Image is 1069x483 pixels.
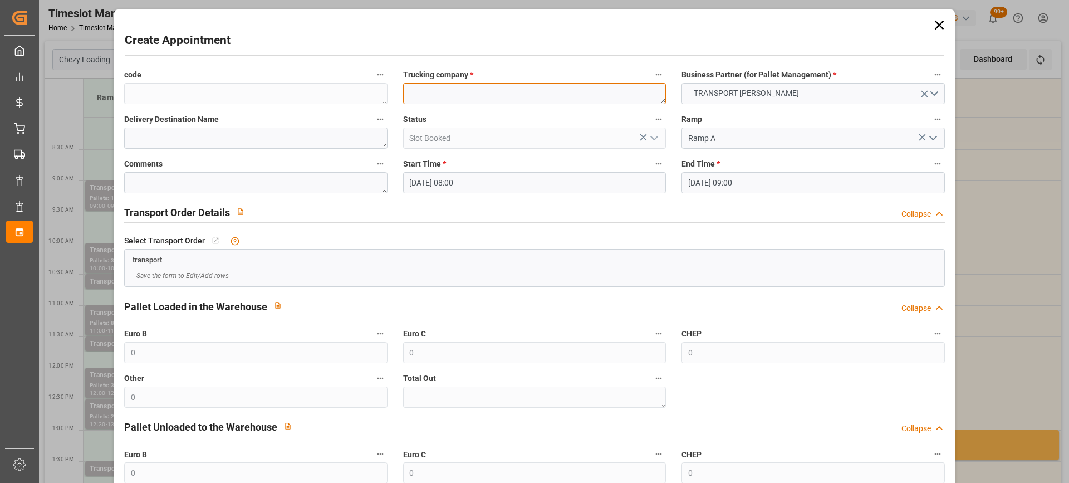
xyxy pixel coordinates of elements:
[403,373,436,384] span: Total Out
[901,303,931,314] div: Collapse
[651,157,666,171] button: Start Time *
[373,157,388,171] button: Comments
[125,32,231,50] h2: Create Appointment
[403,449,426,461] span: Euro C
[133,256,162,264] span: transport
[651,112,666,126] button: Status
[681,172,944,193] input: DD-MM-YYYY HH:MM
[681,449,702,461] span: CHEP
[403,158,446,170] span: Start Time
[901,208,931,220] div: Collapse
[277,416,298,437] button: View description
[124,114,219,125] span: Delivery Destination Name
[651,326,666,341] button: Euro C
[373,371,388,386] button: Other
[373,67,388,82] button: code
[124,373,144,384] span: Other
[681,69,836,81] span: Business Partner (for Pallet Management)
[651,67,666,82] button: Trucking company *
[651,371,666,386] button: Total Out
[930,447,945,461] button: CHEP
[651,447,666,461] button: Euro C
[681,114,702,125] span: Ramp
[124,158,163,170] span: Comments
[403,172,666,193] input: DD-MM-YYYY HH:MM
[681,328,702,340] span: CHEP
[124,419,277,435] h2: Pallet Unloaded to the Warehouse
[124,235,205,247] span: Select Transport Order
[124,205,230,220] h2: Transport Order Details
[930,112,945,126] button: Ramp
[681,128,944,149] input: Type to search/select
[930,157,945,171] button: End Time *
[403,69,473,81] span: Trucking company
[124,299,267,314] h2: Pallet Loaded in the Warehouse
[688,87,805,99] span: TRANSPORT [PERSON_NAME]
[267,295,288,316] button: View description
[681,83,944,104] button: open menu
[403,114,426,125] span: Status
[681,158,720,170] span: End Time
[373,112,388,126] button: Delivery Destination Name
[930,67,945,82] button: Business Partner (for Pallet Management) *
[901,423,931,435] div: Collapse
[373,326,388,341] button: Euro B
[124,328,147,340] span: Euro B
[403,128,666,149] input: Type to search/select
[124,449,147,461] span: Euro B
[133,255,162,264] a: transport
[136,271,229,281] span: Save the form to Edit/Add rows
[403,328,426,340] span: Euro C
[124,69,141,81] span: code
[645,130,662,147] button: open menu
[373,447,388,461] button: Euro B
[930,326,945,341] button: CHEP
[230,201,251,222] button: View description
[924,130,940,147] button: open menu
